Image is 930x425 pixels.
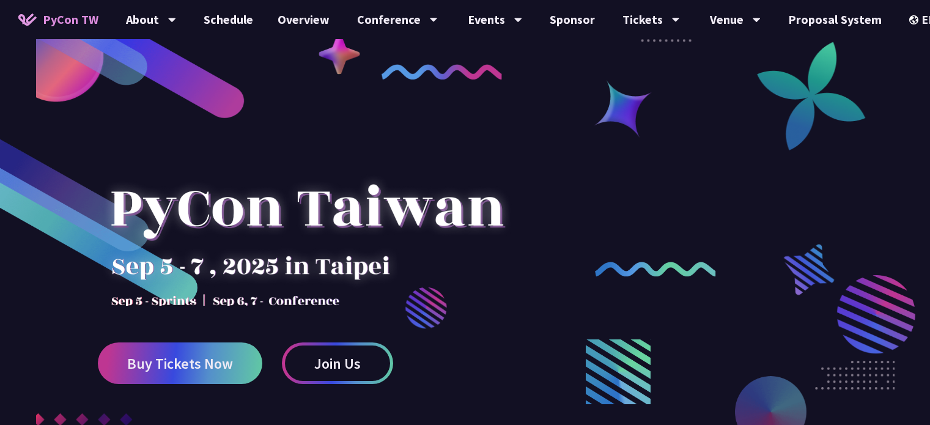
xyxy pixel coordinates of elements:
[382,64,503,79] img: curly-1.ebdbada.png
[595,262,716,277] img: curly-2.e802c9f.png
[314,356,361,371] span: Join Us
[127,356,233,371] span: Buy Tickets Now
[282,342,393,384] a: Join Us
[6,4,111,35] a: PyCon TW
[18,13,37,26] img: Home icon of PyCon TW 2025
[98,342,262,384] a: Buy Tickets Now
[909,15,921,24] img: Locale Icon
[43,10,98,29] span: PyCon TW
